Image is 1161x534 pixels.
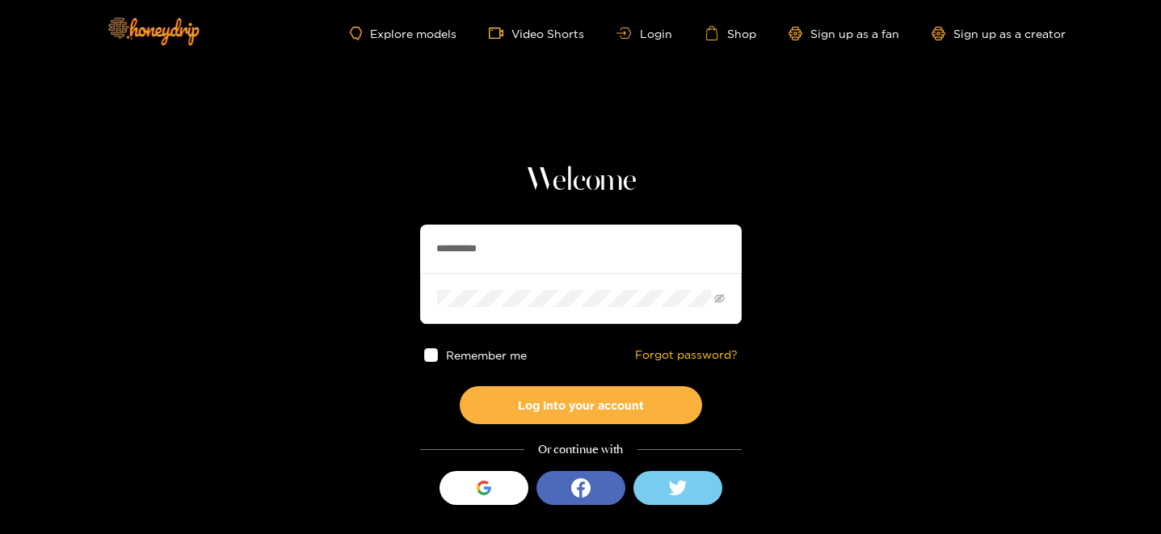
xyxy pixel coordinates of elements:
a: Video Shorts [489,26,584,40]
a: Forgot password? [635,348,738,362]
button: Log into your account [460,386,702,424]
div: Or continue with [420,440,742,459]
a: Sign up as a creator [932,27,1066,40]
h1: Welcome [420,162,742,200]
span: Remember me [445,349,526,361]
a: Shop [705,26,756,40]
span: video-camera [489,26,511,40]
a: Login [616,27,671,40]
a: Sign up as a fan [789,27,899,40]
a: Explore models [350,27,456,40]
span: eye-invisible [714,293,725,304]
